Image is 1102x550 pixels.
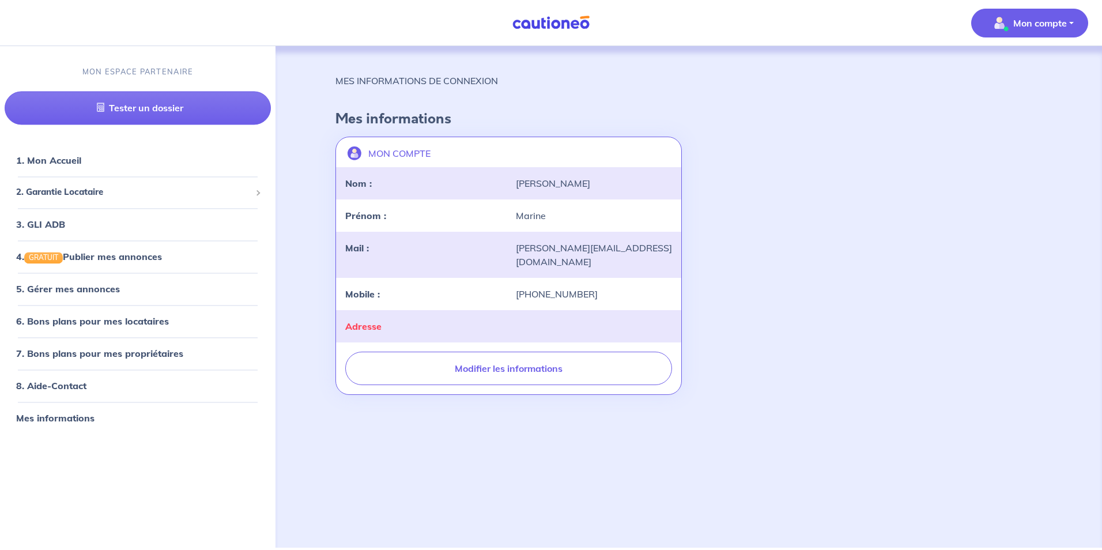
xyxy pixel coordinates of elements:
[345,321,382,332] strong: Adresse
[5,342,271,365] div: 7. Bons plans pour mes propriétaires
[345,210,386,221] strong: Prénom :
[509,209,680,223] div: Marine
[5,149,271,172] div: 1. Mon Accueil
[16,380,86,391] a: 8. Aide-Contact
[5,277,271,300] div: 5. Gérer mes annonces
[16,283,120,295] a: 5. Gérer mes annonces
[345,178,372,189] strong: Nom :
[509,176,680,190] div: [PERSON_NAME]
[5,92,271,125] a: Tester un dossier
[16,412,95,424] a: Mes informations
[16,251,162,262] a: 4.GRATUITPublier mes annonces
[5,213,271,236] div: 3. GLI ADB
[348,146,361,160] img: illu_account.svg
[16,315,169,327] a: 6. Bons plans pour mes locataires
[335,111,1042,127] h4: Mes informations
[16,155,81,167] a: 1. Mon Accueil
[345,288,380,300] strong: Mobile :
[5,310,271,333] div: 6. Bons plans pour mes locataires
[345,242,369,254] strong: Mail :
[5,406,271,430] div: Mes informations
[509,241,680,269] div: [PERSON_NAME][EMAIL_ADDRESS][DOMAIN_NAME]
[368,146,431,160] p: MON COMPTE
[5,245,271,268] div: 4.GRATUITPublier mes annonces
[82,66,194,77] p: MON ESPACE PARTENAIRE
[5,182,271,204] div: 2. Garantie Locataire
[16,186,251,199] span: 2. Garantie Locataire
[16,348,183,359] a: 7. Bons plans pour mes propriétaires
[16,219,65,230] a: 3. GLI ADB
[990,14,1009,32] img: illu_account_valid_menu.svg
[1013,16,1067,30] p: Mon compte
[508,16,594,30] img: Cautioneo
[5,374,271,397] div: 8. Aide-Contact
[971,9,1088,37] button: illu_account_valid_menu.svgMon compte
[345,352,672,385] button: Modifier les informations
[335,74,498,88] p: MES INFORMATIONS DE CONNEXION
[509,287,680,301] div: [PHONE_NUMBER]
